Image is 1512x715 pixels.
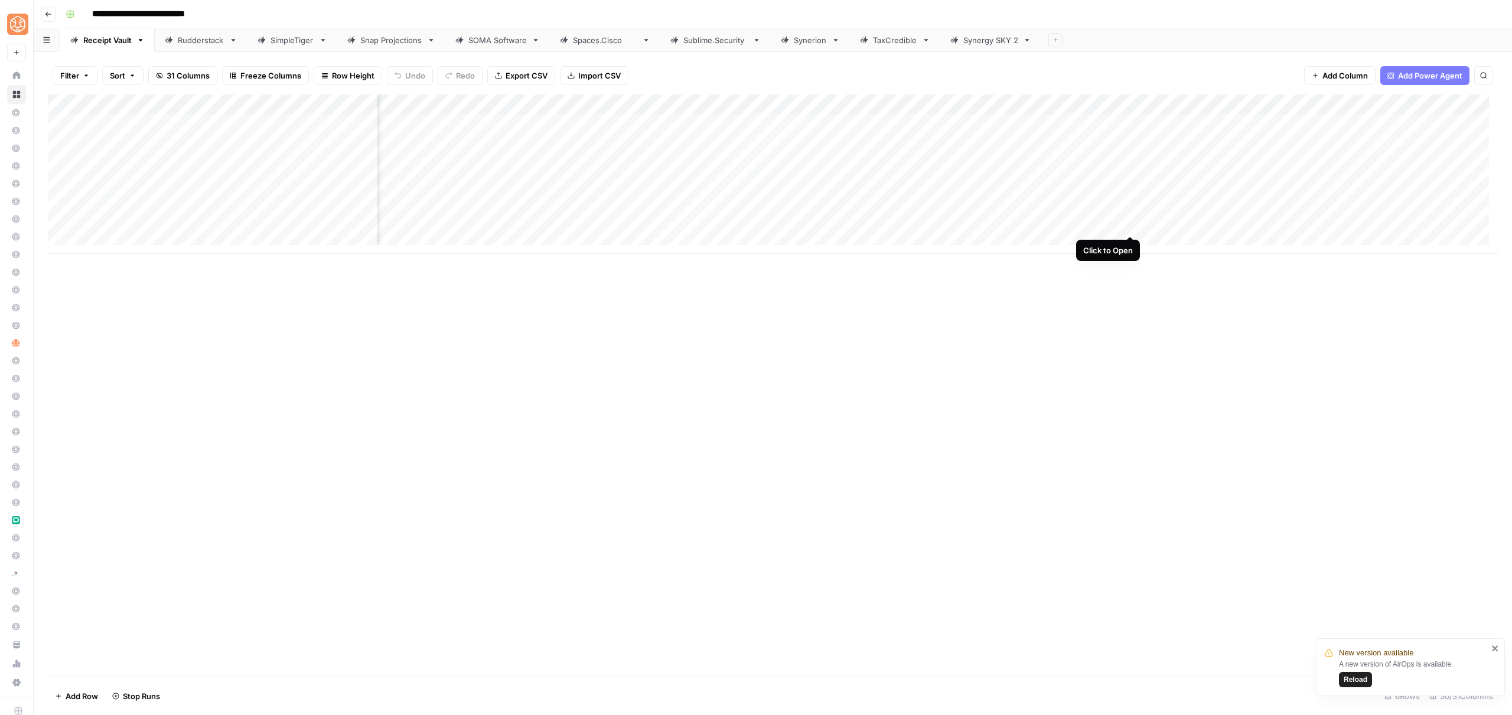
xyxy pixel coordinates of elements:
button: Reload [1339,672,1372,687]
div: Receipt Vault [83,34,132,46]
span: Add Row [66,690,98,702]
a: Usage [7,654,26,673]
button: Stop Runs [105,687,167,706]
div: [DOMAIN_NAME] [573,34,637,46]
button: Add Power Agent [1380,66,1469,85]
span: Row Height [332,70,374,81]
button: Add Row [48,687,105,706]
button: Row Height [314,66,382,85]
a: Rudderstack [155,28,247,52]
div: Click to Open [1083,244,1133,256]
a: [DOMAIN_NAME] [550,28,660,52]
span: Export CSV [506,70,548,81]
button: Redo [438,66,483,85]
a: Synergy SKY 2 [940,28,1041,52]
a: Synerion [771,28,850,52]
a: Settings [7,673,26,692]
div: TaxCredible [873,34,917,46]
div: 6 Rows [1380,687,1425,706]
button: Filter [53,66,97,85]
span: Freeze Columns [240,70,301,81]
div: [DOMAIN_NAME] [683,34,748,46]
img: hlg0wqi1id4i6sbxkcpd2tyblcaw [12,339,20,347]
span: Stop Runs [123,690,160,702]
a: TaxCredible [850,28,940,52]
button: Export CSV [487,66,555,85]
button: Sort [102,66,144,85]
div: 30/31 Columns [1425,687,1498,706]
span: Filter [60,70,79,81]
img: SimpleTiger Logo [7,14,28,35]
span: Redo [456,70,475,81]
a: Your Data [7,635,26,654]
span: Reload [1344,674,1367,685]
img: l4fhhv1wydngfjbdt7cv1fhbfkxb [12,569,20,577]
span: New version available [1339,647,1413,659]
div: Rudderstack [178,34,224,46]
a: SimpleTiger [247,28,337,52]
button: Add Column [1304,66,1376,85]
button: Import CSV [560,66,628,85]
a: Browse [7,85,26,104]
div: Synerion [794,34,827,46]
a: [DOMAIN_NAME] [660,28,771,52]
span: Sort [110,70,125,81]
a: Snap Projections [337,28,445,52]
button: close [1491,644,1500,653]
button: Undo [387,66,433,85]
img: lw7c1zkxykwl1f536rfloyrjtby8 [12,516,20,524]
span: Undo [405,70,425,81]
span: 31 Columns [167,70,210,81]
button: Freeze Columns [222,66,309,85]
a: Receipt Vault [60,28,155,52]
div: Synergy SKY 2 [963,34,1018,46]
div: Snap Projections [360,34,422,46]
a: Home [7,66,26,85]
span: Add Power Agent [1398,70,1462,81]
div: SimpleTiger [271,34,314,46]
span: Import CSV [578,70,621,81]
button: 31 Columns [148,66,217,85]
div: SOMA Software [468,34,527,46]
a: SOMA Software [445,28,550,52]
div: A new version of AirOps is available. [1339,659,1488,687]
span: Add Column [1322,70,1368,81]
button: Workspace: SimpleTiger [7,9,26,39]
